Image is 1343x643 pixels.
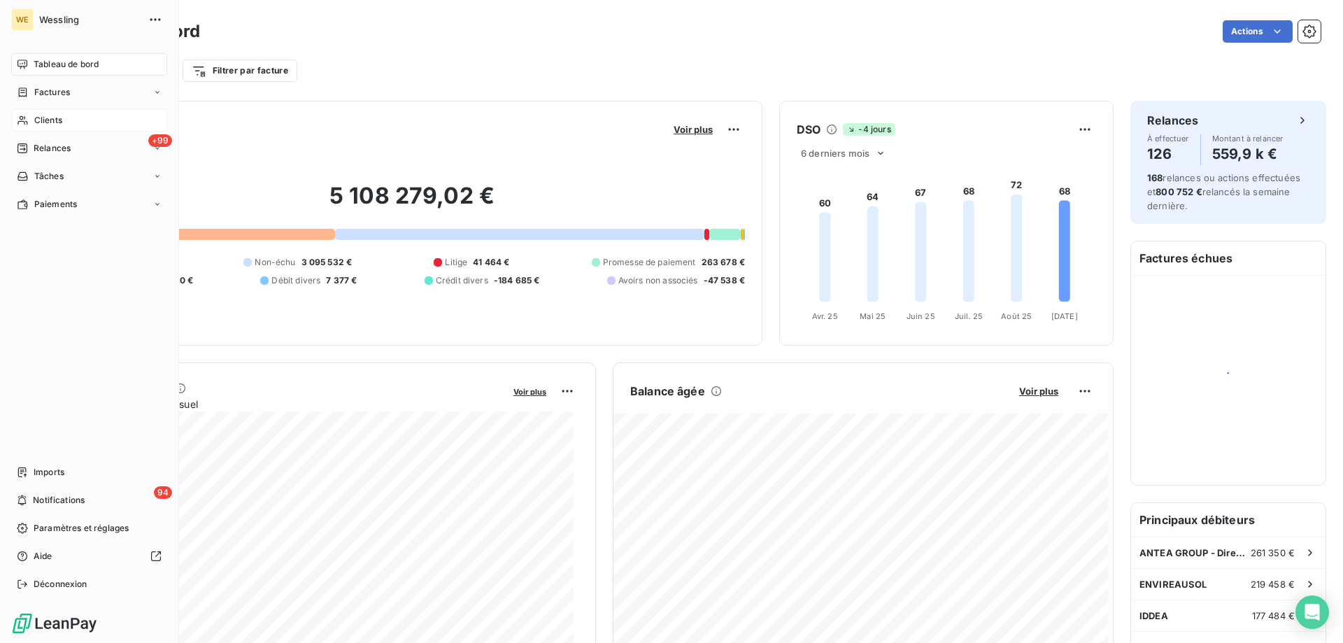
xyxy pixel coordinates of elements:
span: Tâches [34,170,64,183]
span: 7 377 € [326,274,357,287]
span: 219 458 € [1251,579,1295,590]
tspan: Juil. 25 [955,311,983,321]
span: Tableau de bord [34,58,99,71]
span: ENVIREAUSOL [1139,579,1207,590]
span: Promesse de paiement [603,256,696,269]
img: Logo LeanPay [11,612,98,635]
button: Voir plus [509,385,550,397]
span: Chiffre d'affaires mensuel [79,397,504,411]
span: Voir plus [1019,386,1058,397]
span: 3 095 532 € [301,256,353,269]
tspan: [DATE] [1051,311,1078,321]
h6: Principaux débiteurs [1131,503,1326,537]
span: Avoirs non associés [618,274,698,287]
h2: 5 108 279,02 € [79,182,745,224]
span: Débit divers [271,274,320,287]
span: Montant à relancer [1212,134,1284,143]
span: 41 464 € [473,256,509,269]
button: Voir plus [669,123,717,136]
span: Wessling [39,14,140,25]
span: Voir plus [674,124,713,135]
span: Imports [34,466,64,479]
span: relances ou actions effectuées et relancés la semaine dernière. [1147,172,1300,211]
span: 94 [154,486,172,499]
span: Aide [34,550,52,563]
h4: 559,9 k € [1212,143,1284,165]
tspan: Mai 25 [860,311,886,321]
span: 6 derniers mois [801,148,869,159]
span: Non-échu [255,256,295,269]
span: ANTEA GROUP - Direction administrat [1139,547,1251,558]
span: -184 685 € [494,274,540,287]
span: 263 678 € [702,256,745,269]
span: 800 752 € [1156,186,1202,197]
button: Voir plus [1015,385,1063,397]
span: +99 [148,134,172,147]
h6: Balance âgée [630,383,705,400]
span: -4 jours [843,123,895,136]
span: Paiements [34,198,77,211]
span: Crédit divers [436,274,488,287]
span: À effectuer [1147,134,1189,143]
span: Relances [34,142,71,155]
span: 261 350 € [1251,547,1295,558]
button: Filtrer par facture [183,59,297,82]
span: Voir plus [513,387,546,397]
span: Déconnexion [34,578,87,591]
h6: Relances [1147,112,1198,129]
span: IDDEA [1139,610,1168,621]
h6: DSO [797,121,820,138]
tspan: Août 25 [1001,311,1032,321]
button: Actions [1223,20,1293,43]
tspan: Juin 25 [907,311,935,321]
h6: Factures échues [1131,241,1326,275]
span: Notifications [33,494,85,507]
span: Litige [445,256,467,269]
div: Open Intercom Messenger [1295,595,1329,629]
span: 168 [1147,172,1163,183]
a: Aide [11,545,167,567]
span: Factures [34,86,70,99]
span: Clients [34,114,62,127]
tspan: Avr. 25 [812,311,838,321]
div: WE [11,8,34,31]
span: -47 538 € [704,274,745,287]
h4: 126 [1147,143,1189,165]
span: Paramètres et réglages [34,522,129,535]
span: 177 484 € [1252,610,1295,621]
